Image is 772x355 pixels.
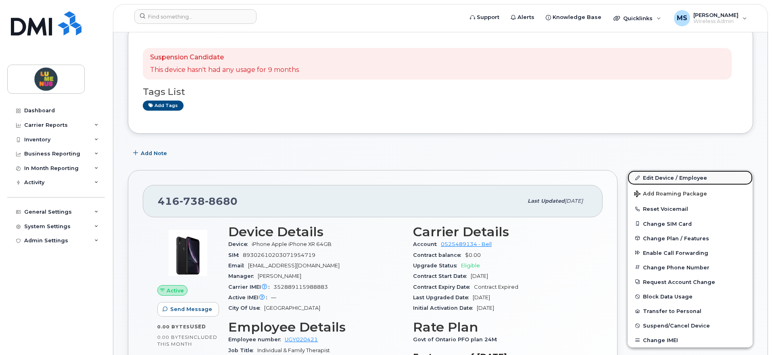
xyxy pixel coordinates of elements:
h3: Rate Plan [413,320,588,334]
span: [DATE] [565,198,583,204]
button: Enable Call Forwarding [628,246,753,260]
button: Change SIM Card [628,216,753,231]
span: Add Note [141,149,167,157]
a: Support [464,9,505,25]
span: [PERSON_NAME] [693,12,739,18]
span: Upgrade Status [413,263,461,269]
a: Alerts [505,9,540,25]
div: Mike Sousa [668,10,753,26]
span: 8680 [205,195,238,207]
span: Govt of Ontario PFO plan 24M [413,336,501,342]
button: Change Plan / Features [628,231,753,246]
span: Manager [228,273,258,279]
span: [DATE] [477,305,494,311]
button: Suspend/Cancel Device [628,318,753,333]
span: Email [228,263,248,269]
h3: Employee Details [228,320,403,334]
h3: Tags List [143,87,738,97]
span: [DATE] [473,294,490,300]
span: [DATE] [471,273,488,279]
span: Alerts [517,13,534,21]
span: Contract Expired [474,284,518,290]
span: [GEOGRAPHIC_DATA] [264,305,320,311]
button: Change IMEI [628,333,753,347]
a: Edit Device / Employee [628,170,753,185]
span: 738 [179,195,205,207]
span: Job Title [228,347,257,353]
span: Contract Start Date [413,273,471,279]
span: 89302610203071954719 [243,252,315,258]
span: Suspend/Cancel Device [643,323,710,329]
span: 416 [158,195,238,207]
span: Active [167,287,184,294]
span: 0.00 Bytes [157,324,190,330]
span: Knowledge Base [553,13,601,21]
span: — [271,294,276,300]
input: Find something... [134,9,257,24]
span: Support [477,13,499,21]
p: This device hasn't had any usage for 9 months [150,65,299,75]
span: Eligible [461,263,480,269]
button: Add Note [128,146,174,160]
div: Quicklinks [608,10,667,26]
button: Request Account Change [628,275,753,289]
h3: Device Details [228,225,403,239]
span: Device [228,241,252,247]
span: Quicklinks [623,15,653,21]
button: Send Message [157,302,219,317]
p: Suspension Candidate [150,53,299,62]
span: Carrier IMEI [228,284,273,290]
a: UGY020421 [285,336,318,342]
span: Contract Expiry Date [413,284,474,290]
a: 0525489134 - Bell [441,241,492,247]
a: Knowledge Base [540,9,607,25]
span: $0.00 [465,252,481,258]
span: [PERSON_NAME] [258,273,301,279]
span: Active IMEI [228,294,271,300]
span: SIM [228,252,243,258]
button: Add Roaming Package [628,185,753,202]
span: Contract balance [413,252,465,258]
span: Initial Activation Date [413,305,477,311]
span: Employee number [228,336,285,342]
span: Wireless Admin [693,18,739,25]
span: Last Upgraded Date [413,294,473,300]
button: Transfer to Personal [628,304,753,318]
span: Add Roaming Package [634,191,707,198]
img: image20231002-3703462-1qb80zy.jpeg [164,229,212,277]
span: Last updated [528,198,565,204]
span: used [190,323,206,330]
span: Send Message [170,305,212,313]
span: Individual & Family Therapist [257,347,330,353]
button: Change Phone Number [628,260,753,275]
span: [EMAIL_ADDRESS][DOMAIN_NAME] [248,263,340,269]
span: included this month [157,334,217,347]
span: Account [413,241,441,247]
span: 352889115988883 [273,284,328,290]
button: Block Data Usage [628,289,753,304]
span: 0.00 Bytes [157,334,188,340]
a: Add tags [143,101,184,111]
span: Enable Call Forwarding [643,250,708,256]
button: Reset Voicemail [628,202,753,216]
span: iPhone Apple iPhone XR 64GB [252,241,332,247]
span: City Of Use [228,305,264,311]
h3: Carrier Details [413,225,588,239]
span: MS [677,13,687,23]
span: Change Plan / Features [643,235,709,241]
